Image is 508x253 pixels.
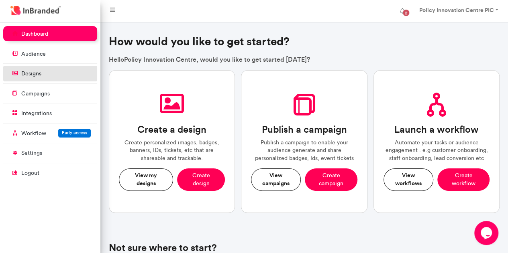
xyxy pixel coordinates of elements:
[3,66,97,81] a: designs
[62,130,87,136] span: Early access
[8,4,63,17] img: InBranded Logo
[21,149,42,157] p: settings
[177,168,225,190] button: Create design
[3,105,97,121] a: integrations
[251,139,357,162] p: Publish a campaign to enable your audience generate and share personalized badges, Ids, event tic...
[393,3,411,19] button: 2
[3,125,97,141] a: WorkflowEarly access
[251,168,301,190] button: View campaigns
[21,130,46,138] p: Workflow
[261,124,347,136] h3: Publish a campaign
[21,70,41,78] p: designs
[109,35,500,49] h3: How would you like to get started?
[474,221,500,245] iframe: chat widget
[21,50,46,58] p: audience
[21,30,48,38] p: dashboard
[21,90,50,98] p: campaigns
[305,168,357,190] button: Create campaign
[419,6,494,14] strong: Policy Innovation Centre PIC
[119,139,225,162] p: Create personalized images, badges, banners, IDs, tickets, etc that are shareable and trackable.
[437,168,490,190] button: Create workflow
[21,109,52,117] p: integrations
[411,3,505,19] a: Policy Innovation Centre PIC
[119,168,173,190] button: View my designs
[403,10,409,16] span: 2
[3,46,97,61] a: audience
[394,124,479,136] h3: Launch a workflow
[3,145,97,160] a: settings
[137,124,206,136] h3: Create a design
[384,139,490,162] p: Automate your tasks or audience engagement . e.g customer onboarding, staff onboarding, lead conv...
[109,55,500,64] p: Hello Policy Innovation Centre , would you like to get started [DATE]?
[3,86,97,101] a: campaigns
[384,168,434,190] button: View workflows
[21,169,39,177] p: logout
[3,26,97,41] a: dashboard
